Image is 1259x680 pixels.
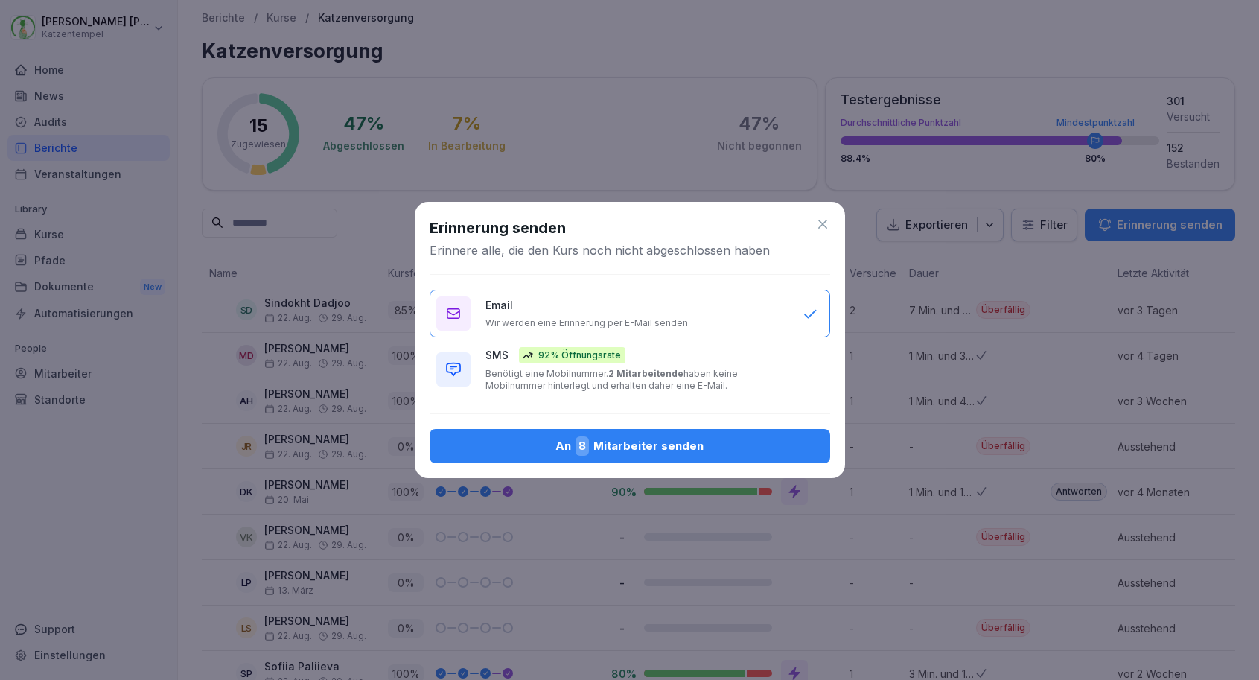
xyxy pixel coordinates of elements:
b: 2 Mitarbeitende [608,368,683,379]
p: SMS [485,347,509,363]
p: Benötigt eine Mobilnummer. haben keine Mobilnummer hinterlegt und erhalten daher eine E-Mail. [485,368,788,392]
p: 92% Öffnungsrate [538,349,621,362]
p: Erinnere alle, die den Kurs noch nicht abgeschlossen haben [430,242,770,258]
div: An Mitarbeiter senden [442,436,818,456]
p: Wir werden eine Erinnerung per E-Mail senden [485,317,688,329]
p: Email [485,297,513,313]
button: An8Mitarbeiter senden [430,429,830,463]
h1: Erinnerung senden [430,217,566,239]
span: 8 [576,436,589,456]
